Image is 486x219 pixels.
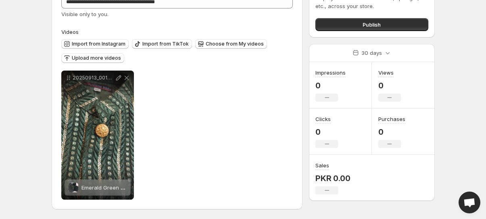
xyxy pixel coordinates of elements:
p: 0 [315,127,338,137]
img: Emerald Green Sequence Embroidered Waistcoat with Kurta Trouser [69,183,78,192]
p: 20250913_001438 [73,75,115,81]
button: Import from Instagram [61,39,129,49]
p: 0 [378,81,401,90]
p: 0 [315,81,346,90]
button: Choose from My videos [195,39,267,49]
h3: Clicks [315,115,331,123]
p: 0 [378,127,405,137]
p: PKR 0.00 [315,173,350,183]
span: Emerald Green Sequence Embroidered Waistcoat with [PERSON_NAME] [81,184,261,191]
span: Choose from My videos [206,41,264,47]
h3: Sales [315,161,329,169]
h3: Views [378,69,394,77]
span: Videos [61,29,79,35]
p: 30 days [361,49,382,57]
span: Visible only to you. [61,11,108,17]
span: Import from Instagram [72,41,125,47]
h3: Impressions [315,69,346,77]
span: Import from TikTok [142,41,189,47]
button: Import from TikTok [132,39,192,49]
div: Open chat [459,192,480,213]
div: 20250913_001438Emerald Green Sequence Embroidered Waistcoat with Kurta TrouserEmerald Green Seque... [61,71,134,200]
span: Upload more videos [72,55,121,61]
h3: Purchases [378,115,405,123]
span: Publish [363,21,381,29]
button: Upload more videos [61,53,124,63]
button: Publish [315,18,428,31]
